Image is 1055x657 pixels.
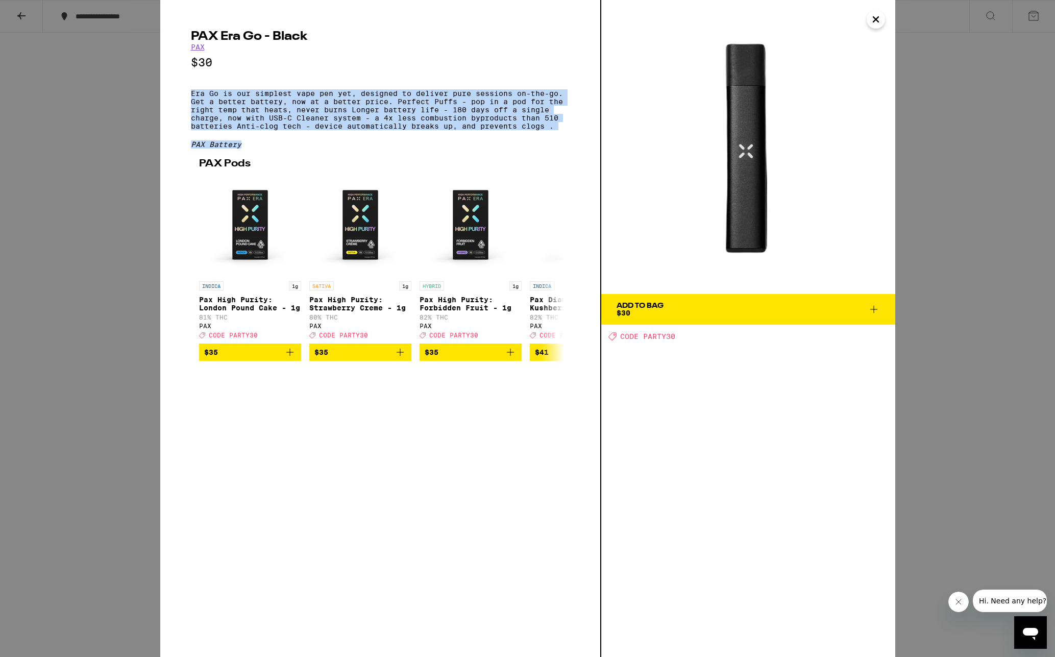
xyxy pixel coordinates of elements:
button: Add to bag [199,344,301,361]
div: PAX [199,323,301,329]
div: PAX [309,323,411,329]
iframe: Close message [948,592,969,612]
div: PAX Battery [191,140,570,149]
span: CODE PARTY30 [429,332,478,338]
a: Open page for Pax High Purity: Forbidden Fruit - 1g from PAX [420,174,522,344]
p: 82% THC [530,314,632,321]
h2: PAX Pods [199,159,561,169]
p: Pax High Purity: Strawberry Creme - 1g [309,296,411,312]
p: HYBRID [420,281,444,290]
p: 82% THC [420,314,522,321]
h2: PAX Era Go - Black [191,31,570,43]
button: Add to bag [309,344,411,361]
a: Open page for Pax High Purity: Strawberry Creme - 1g from PAX [309,174,411,344]
p: SATIVA [309,281,334,290]
p: $30 [191,56,570,69]
div: PAX [420,323,522,329]
p: 1g [289,281,301,290]
button: Add to bag [420,344,522,361]
span: CODE PARTY30 [620,332,675,340]
img: PAX - Pax High Purity: Strawberry Creme - 1g [309,174,411,276]
iframe: Button to launch messaging window [1014,616,1047,649]
div: PAX [530,323,632,329]
p: Pax High Purity: London Pound Cake - 1g [199,296,301,312]
p: INDICA [530,281,554,290]
img: PAX - Pax High Purity: Forbidden Fruit - 1g [420,174,522,276]
iframe: Message from company [973,590,1047,612]
a: PAX [191,43,205,51]
span: $30 [617,309,630,317]
span: $41 [535,348,549,356]
p: 81% THC [199,314,301,321]
span: CODE PARTY30 [539,332,588,338]
button: Close [867,10,885,29]
p: Pax High Purity: Forbidden Fruit - 1g [420,296,522,312]
p: 1g [509,281,522,290]
button: Add To Bag$30 [601,294,895,325]
p: Pax Diamonds : Kushberry OG - 1g [530,296,632,312]
div: Add To Bag [617,302,664,309]
p: INDICA [199,281,224,290]
span: CODE PARTY30 [209,332,258,338]
span: $35 [204,348,218,356]
img: PAX - Pax Diamonds : Kushberry OG - 1g [530,174,632,276]
button: Add to bag [530,344,632,361]
p: Era Go is our simplest vape pen yet, designed to deliver pure sessions on-the-go. Get a better ba... [191,89,570,130]
a: Open page for Pax Diamonds : Kushberry OG - 1g from PAX [530,174,632,344]
a: Open page for Pax High Purity: London Pound Cake - 1g from PAX [199,174,301,344]
span: CODE PARTY30 [319,332,368,338]
p: 1g [399,281,411,290]
span: $35 [425,348,438,356]
p: 80% THC [309,314,411,321]
span: $35 [314,348,328,356]
img: PAX - Pax High Purity: London Pound Cake - 1g [199,174,301,276]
